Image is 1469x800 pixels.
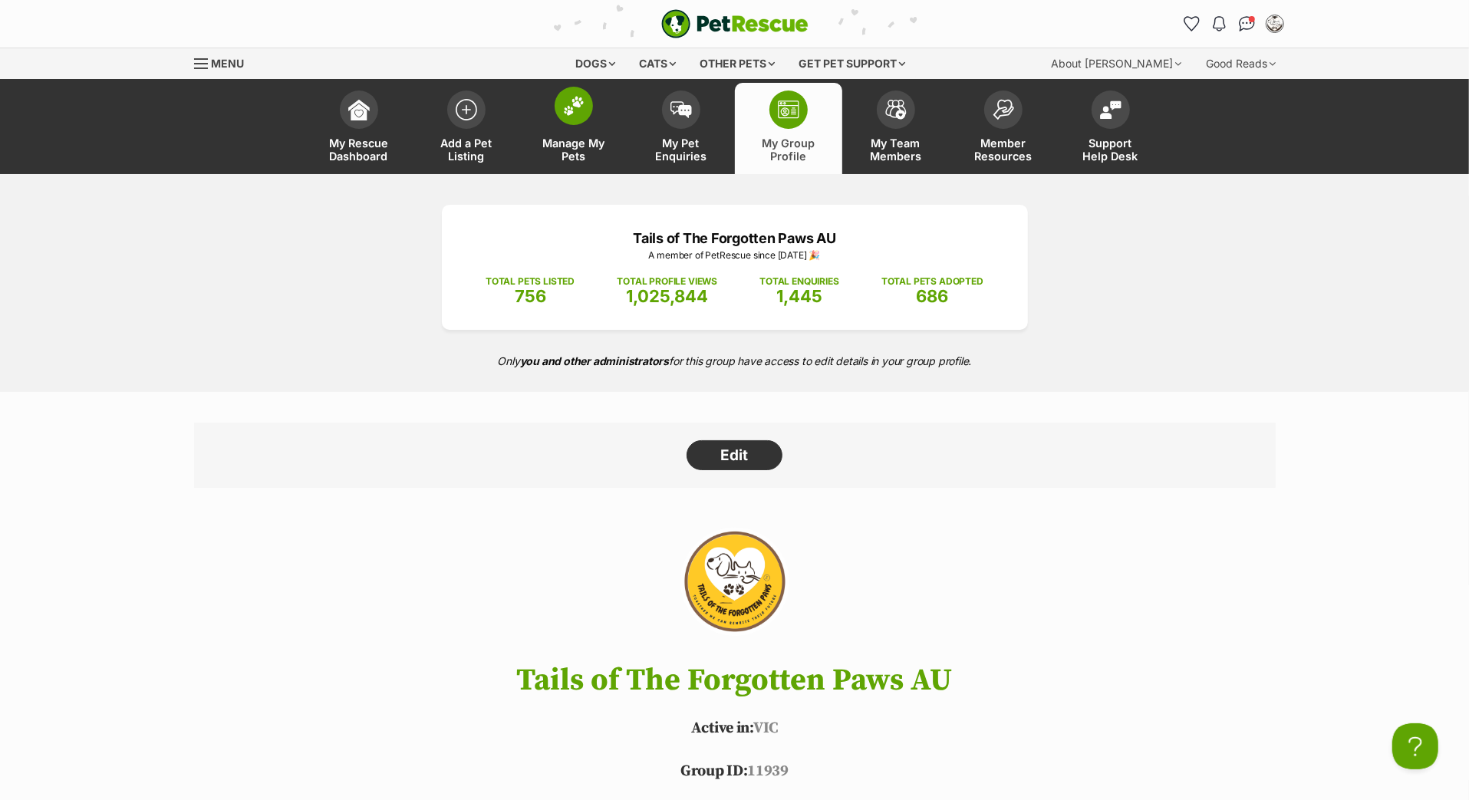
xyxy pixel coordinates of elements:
[754,137,823,163] span: My Group Profile
[348,99,370,120] img: dashboard-icon-eb2f2d2d3e046f16d808141f083e7271f6b2e854fb5c12c21221c1fb7104beca.svg
[1263,12,1287,36] button: My account
[324,137,394,163] span: My Rescue Dashboard
[735,83,842,174] a: My Group Profile
[670,101,692,118] img: pet-enquiries-icon-7e3ad2cf08bfb03b45e93fb7055b45f3efa6380592205ae92323e6603595dc1f.svg
[881,275,983,288] p: TOTAL PETS ADOPTED
[687,440,782,471] a: Edit
[465,249,1005,262] p: A member of PetRescue since [DATE] 🎉
[171,717,1299,740] p: VIC
[212,57,245,70] span: Menu
[647,137,716,163] span: My Pet Enquiries
[776,286,822,306] span: 1,445
[778,100,799,119] img: group-profile-icon-3fa3cf56718a62981997c0bc7e787c4b2cf8bcc04b72c1350f741eb67cf2f40e.svg
[465,228,1005,249] p: Tails of The Forgotten Paws AU
[1392,723,1438,769] iframe: Help Scout Beacon - Open
[759,275,838,288] p: TOTAL ENQUIRIES
[626,286,708,306] span: 1,025,844
[305,83,413,174] a: My Rescue Dashboard
[1100,100,1122,119] img: help-desk-icon-fdf02630f3aa405de69fd3d07c3f3aa587a6932b1a1747fa1d2bba05be0121f9.svg
[432,137,501,163] span: Add a Pet Listing
[885,100,907,120] img: team-members-icon-5396bd8760b3fe7c0b43da4ab00e1e3bb1a5d9ba89233759b79545d2d3fc5d0d.svg
[515,286,546,306] span: 756
[413,83,520,174] a: Add a Pet Listing
[661,9,809,38] img: logo-e224e6f780fb5917bec1dbf3a21bbac754714ae5b6737aabdf751b685950b380.svg
[539,137,608,163] span: Manage My Pets
[1267,16,1283,31] img: Tails of The Forgotten Paws AU profile pic
[565,48,626,79] div: Dogs
[456,99,477,120] img: add-pet-listing-icon-0afa8454b4691262ce3f59096e99ab1cd57d4a30225e0717b998d2c9b9846f56.svg
[628,48,687,79] div: Cats
[171,760,1299,783] p: 11939
[520,354,670,367] strong: you and other administrators
[617,275,717,288] p: TOTAL PROFILE VIEWS
[691,719,753,738] span: Active in:
[969,137,1038,163] span: Member Resources
[1057,83,1164,174] a: Support Help Desk
[661,9,809,38] a: PetRescue
[1076,137,1145,163] span: Support Help Desk
[689,48,786,79] div: Other pets
[1196,48,1287,79] div: Good Reads
[1213,16,1225,31] img: notifications-46538b983faf8c2785f20acdc204bb7945ddae34d4c08c2a6579f10ce5e182be.svg
[1180,12,1287,36] ul: Account quick links
[680,762,747,781] span: Group ID:
[627,83,735,174] a: My Pet Enquiries
[1041,48,1193,79] div: About [PERSON_NAME]
[993,99,1014,120] img: member-resources-icon-8e73f808a243e03378d46382f2149f9095a855e16c252ad45f914b54edf8863c.svg
[171,663,1299,697] h1: Tails of The Forgotten Paws AU
[950,83,1057,174] a: Member Resources
[788,48,916,79] div: Get pet support
[486,275,575,288] p: TOTAL PETS LISTED
[194,48,255,76] a: Menu
[520,83,627,174] a: Manage My Pets
[916,286,948,306] span: 686
[647,519,822,649] img: Tails of The Forgotten Paws AU
[1207,12,1232,36] button: Notifications
[1235,12,1260,36] a: Conversations
[563,96,585,116] img: manage-my-pets-icon-02211641906a0b7f246fdf0571729dbe1e7629f14944591b6c1af311fb30b64b.svg
[861,137,930,163] span: My Team Members
[1180,12,1204,36] a: Favourites
[1239,16,1255,31] img: chat-41dd97257d64d25036548639549fe6c8038ab92f7586957e7f3b1b290dea8141.svg
[842,83,950,174] a: My Team Members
